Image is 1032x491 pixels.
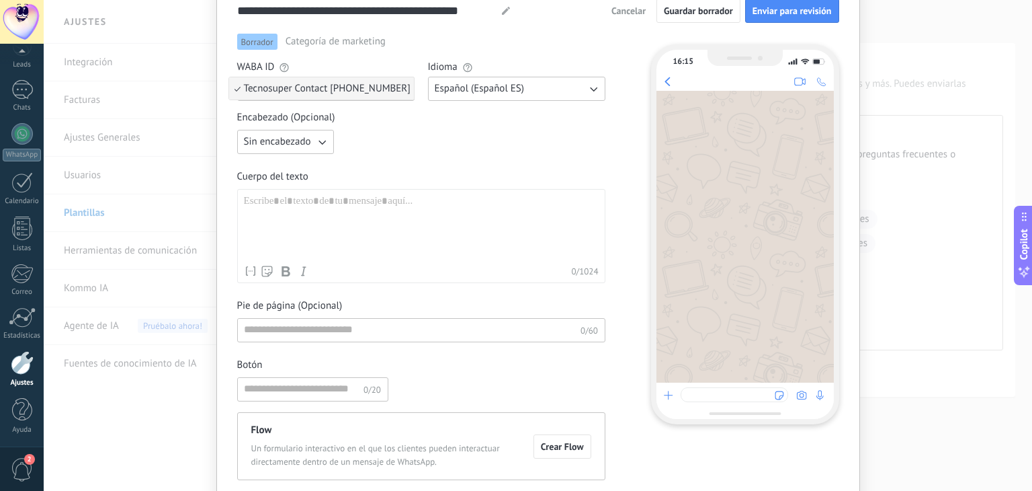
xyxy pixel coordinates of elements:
[752,6,832,15] span: Enviar para revisión
[428,61,458,74] span: Idioma
[251,424,272,437] h3: Flow
[286,35,386,48] span: Categoría de marketing
[673,56,693,67] div: 16:15
[571,266,598,276] span: 0 / 1024
[237,358,263,372] span: Botón
[237,34,277,50] span: Borrador
[541,442,584,451] span: Crear Flow
[244,82,411,95] span: Tecnosuper Contact [PHONE_NUMBER]
[237,299,343,313] span: Pie de página (Opcional)
[24,454,35,465] span: 2
[237,61,275,74] span: WABA ID
[3,104,42,112] div: Chats
[244,135,311,149] span: Sin encabezado
[428,77,605,101] button: Español (Español ES)
[237,170,308,184] span: Cuerpo del texto
[3,61,42,69] div: Leads
[435,82,525,96] span: Español (Español ES)
[3,426,42,435] div: Ayuda
[1017,229,1031,260] span: Copilot
[3,149,41,161] div: WhatsApp
[533,435,591,459] button: Crear Flow
[251,442,521,469] span: Un formulario interactivo en el que los clientes pueden interactuar directamente dentro de un men...
[237,130,334,154] button: Sin encabezado
[3,288,42,297] div: Correo
[237,111,335,124] span: Encabezado (Opcional)
[3,197,42,206] div: Calendario
[580,325,598,336] span: 0/60
[664,6,733,15] span: Guardar borrador
[3,332,42,340] div: Estadísticas
[605,1,652,21] button: Cancelar
[3,379,42,387] div: Ajustes
[3,244,42,253] div: Listas
[363,384,381,395] span: 0/20
[611,6,646,15] span: Cancelar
